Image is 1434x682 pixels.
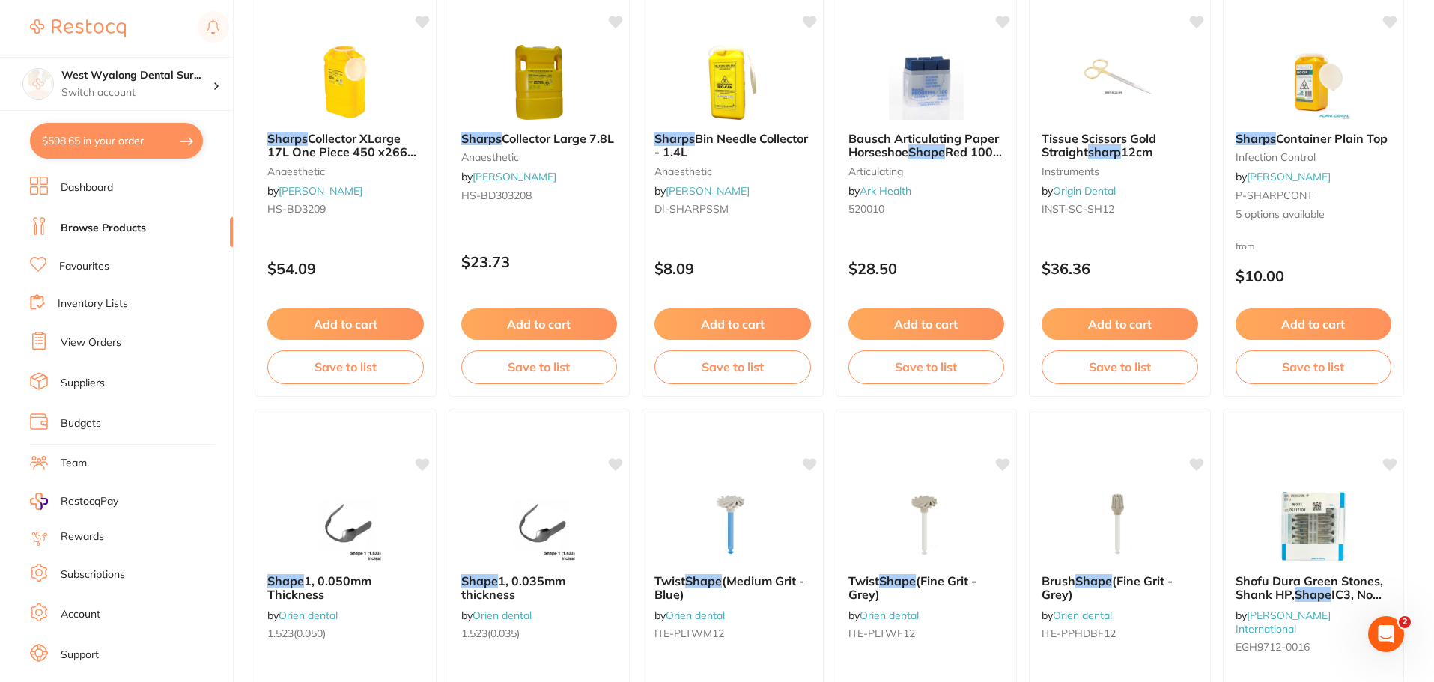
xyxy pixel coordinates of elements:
[860,184,911,198] a: Ark Health
[848,350,1005,383] button: Save to list
[848,131,999,159] span: Bausch Articulating Paper Horseshoe
[666,184,750,198] a: [PERSON_NAME]
[848,132,1005,159] b: Bausch Articulating Paper Horseshoe Shape Red 100u BK54
[848,574,1005,602] b: Twist Shape (Fine Grit - Grey)
[61,180,113,195] a: Dashboard
[1042,308,1198,340] button: Add to cart
[461,573,498,588] em: Shape
[684,45,781,120] img: Sharps Bin Needle Collector - 1.4L
[490,45,588,120] img: Sharps Collector Large 7.8L
[1071,45,1168,120] img: Tissue Scissors Gold Straight sharp 12cm
[1088,144,1121,159] em: sharp
[1042,350,1198,383] button: Save to list
[685,573,722,588] em: Shape
[848,184,911,198] span: by
[61,494,118,509] span: RestocqPay
[61,85,213,100] p: Switch account
[1236,207,1392,222] span: 5 options available
[848,573,879,588] span: Twist
[490,487,588,562] img: Shape 1, 0.035mm thickness
[654,350,811,383] button: Save to list
[1071,487,1168,562] img: Brush Shape (Fine Grit - Grey)
[461,573,565,602] span: 1, 0.035mm thickness
[23,69,53,99] img: West Wyalong Dental Surgery (DentalTown 4)
[654,308,811,340] button: Add to cart
[30,11,126,46] a: Restocq Logo
[654,132,811,159] b: Sharps Bin Needle Collector - 1.4L
[654,260,811,277] p: $8.09
[1236,189,1313,202] span: P-SHARPCONT
[267,131,416,174] span: Collector XLarge 17L One Piece 450 x266 x190
[58,296,128,311] a: Inventory Lists
[1075,573,1112,588] em: Shape
[1236,350,1392,383] button: Save to list
[30,19,126,37] img: Restocq Logo
[654,573,804,602] span: (Medium Grit - Blue)
[654,573,685,588] span: Twist
[502,131,614,146] span: Collector Large 7.8L
[59,259,109,274] a: Favourites
[1042,627,1116,640] span: ITE-PPHDBF12
[1236,587,1382,615] span: IC3, No 0016
[267,132,424,159] b: Sharps Collector XLarge 17L One Piece 450 x266 x190
[878,45,975,120] img: Bausch Articulating Paper Horseshoe Shape Red 100u BK54
[1368,616,1404,652] iframe: Intercom live chat
[461,189,532,202] span: HS-BD303208
[61,529,104,544] a: Rewards
[473,609,532,622] a: Orien dental
[30,123,203,159] button: $598.65 in your order
[848,627,915,640] span: ITE-PLTWF12
[267,165,424,177] small: anaesthetic
[279,184,362,198] a: [PERSON_NAME]
[461,574,618,602] b: Shape 1, 0.035mm thickness
[1042,131,1156,159] span: Tissue Scissors Gold Straight
[267,131,308,146] em: Sharps
[1053,184,1116,198] a: Origin Dental
[654,627,724,640] span: ITE-PLTWM12
[1121,144,1152,159] span: 12cm
[654,574,811,602] b: Twist Shape (Medium Grit - Blue)
[61,221,146,236] a: Browse Products
[61,335,121,350] a: View Orders
[1042,573,1173,602] span: (Fine Grit - Grey)
[461,151,618,163] small: anaesthetic
[654,184,750,198] span: by
[297,487,394,562] img: Shape 1, 0.050mm Thickness
[848,144,1002,173] span: Red 100u BK54
[279,609,338,622] a: Orien dental
[666,609,725,622] a: Orien dental
[461,253,618,270] p: $23.73
[1265,45,1362,120] img: Sharps Container Plain Top
[684,487,781,562] img: Twist Shape (Medium Grit - Blue)
[1295,587,1331,602] em: Shape
[1042,574,1198,602] b: Brush Shape (Fine Grit - Grey)
[1236,151,1392,163] small: infection control
[1265,487,1362,562] img: Shofu Dura Green Stones, Shank HP, Shape IC3, No 0016
[848,165,1005,177] small: articulating
[1236,131,1276,146] em: Sharps
[1236,609,1331,636] span: by
[1236,240,1255,252] span: from
[461,609,532,622] span: by
[654,202,729,216] span: DI-SHARPSSM
[1042,260,1198,277] p: $36.36
[1042,609,1112,622] span: by
[461,132,618,145] b: Sharps Collector Large 7.8L
[1399,616,1411,628] span: 2
[908,144,945,159] em: Shape
[30,493,48,510] img: RestocqPay
[878,487,975,562] img: Twist Shape (Fine Grit - Grey)
[848,308,1005,340] button: Add to cart
[1247,170,1331,183] a: [PERSON_NAME]
[1236,609,1331,636] a: [PERSON_NAME] International
[267,308,424,340] button: Add to cart
[1236,170,1331,183] span: by
[848,202,884,216] span: 520010
[267,574,424,602] b: Shape 1, 0.050mm Thickness
[654,131,695,146] em: Sharps
[654,609,725,622] span: by
[654,131,808,159] span: Bin Needle Collector - 1.4L
[1042,132,1198,159] b: Tissue Scissors Gold Straight sharp 12cm
[267,260,424,277] p: $54.09
[1053,609,1112,622] a: Orien dental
